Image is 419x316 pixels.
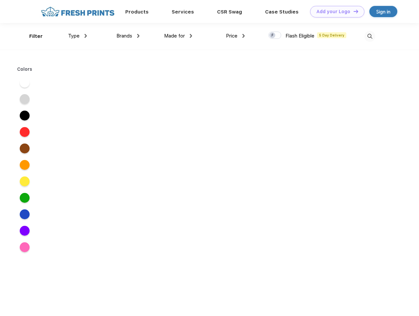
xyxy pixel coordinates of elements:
span: Type [68,33,80,39]
img: dropdown.png [137,34,139,38]
img: dropdown.png [85,34,87,38]
span: Brands [116,33,132,39]
span: Made for [164,33,185,39]
a: Sign in [369,6,397,17]
span: 5 Day Delivery [317,32,346,38]
div: Add your Logo [316,9,350,14]
div: Filter [29,33,43,40]
a: CSR Swag [217,9,242,15]
img: desktop_search.svg [364,31,375,42]
img: dropdown.png [190,34,192,38]
img: dropdown.png [242,34,245,38]
img: fo%20logo%202.webp [39,6,116,17]
div: Sign in [376,8,390,15]
a: Products [125,9,149,15]
div: Colors [12,66,37,73]
span: Price [226,33,237,39]
a: Services [172,9,194,15]
img: DT [354,10,358,13]
span: Flash Eligible [285,33,314,39]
